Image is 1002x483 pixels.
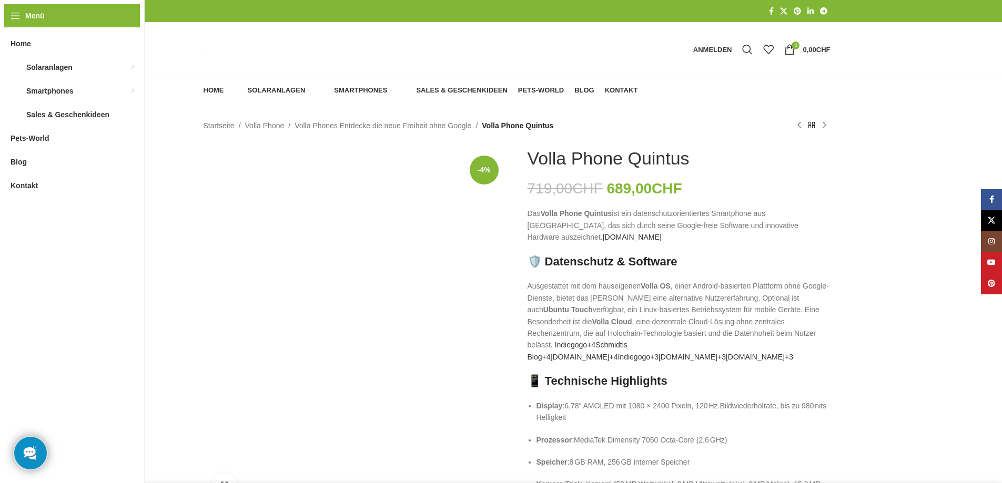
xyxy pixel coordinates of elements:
[603,233,662,241] a: [DOMAIN_NAME]
[652,180,682,197] span: CHF
[592,317,632,326] strong: Volla Cloud
[198,80,643,101] div: Hauptnavigation
[726,353,785,361] span: [DOMAIN_NAME]
[659,353,717,361] span: [DOMAIN_NAME]
[542,353,551,361] span: +4
[717,353,726,361] span: +3
[518,80,564,101] a: Pets-World
[528,341,627,361] span: Schmidtis Blog
[574,86,594,95] span: Blog
[528,180,603,197] bdi: 719,00
[204,86,224,95] span: Home
[574,436,727,444] span: MediaTek Dimensity 7050 Octa-Core (2,6 GHz)
[248,86,306,95] span: Solaranlagen
[605,80,638,101] a: Kontakt
[537,402,563,410] strong: Display
[574,80,594,101] a: Blog
[650,353,659,361] span: +3
[403,80,507,101] a: Sales & Geschenkideen
[537,400,831,424] p: :
[803,46,830,54] bdi: 0,00
[540,209,612,218] strong: Volla Phone Quintus
[11,152,27,171] span: Blog
[528,209,798,241] span: Das ist ein datenschutzorientiertes Smartphone aus [GEOGRAPHIC_DATA], das sich durch seine Google...
[204,120,235,131] a: Startseite
[570,458,690,466] span: 8 GB RAM, 256 GB interner Speicher
[235,86,244,95] img: Solaranlagen
[235,80,311,101] a: Solaranlagen
[618,353,793,361] a: Indiegogo+3[DOMAIN_NAME]+3[DOMAIN_NAME]+3
[295,120,471,131] a: Volla Phones Entdecke die neue Freiheit ohne Google
[688,39,737,60] a: Anmelden
[537,434,831,446] p: :
[11,129,49,148] span: Pets-World
[777,4,791,18] a: X Social Link
[321,80,392,101] a: Smartphones
[543,305,593,314] strong: Ubuntu Touch
[693,46,732,53] span: Anmelden
[572,180,603,197] span: CHF
[537,402,827,422] span: 6,78″ AMOLED mit 1080 × 2400 Pixeln, 120 Hz Bildwiederholrate, bis zu 980 nits Helligkeit
[785,353,793,361] span: +3
[587,341,595,349] span: +4
[204,80,224,101] a: Home
[551,353,610,361] span: [DOMAIN_NAME]
[403,86,412,95] img: Sales & Geschenkideen
[11,34,31,53] span: Home
[618,353,650,361] span: Indiegogo
[528,148,690,169] h1: Volla Phone Quintus
[758,39,779,60] div: Meine Wunschliste
[537,436,572,444] strong: Prozessor
[606,180,682,197] bdi: 689,00
[537,456,831,468] p: :
[792,42,799,49] span: 0
[817,4,831,18] a: Telegram Social Link
[981,273,1002,294] a: Pinterest Social Link
[334,86,387,95] span: Smartphones
[981,252,1002,273] a: YouTube Social Link
[26,58,73,77] span: Solaranlagen
[537,458,568,466] strong: Speicher
[816,46,831,54] span: CHF
[528,305,819,349] span: Eine Besonderheit ist die , eine dezentrale Cloud-Lösung ohne zentrales Rechenzentrum, die auf Ho...
[11,62,21,73] img: Solaranlagen
[11,176,38,195] span: Kontakt
[321,86,330,95] img: Smartphones
[793,119,805,132] a: Vorheriges Produkt
[11,109,21,120] img: Sales & Geschenkideen
[204,120,554,131] nav: Breadcrumb
[605,86,638,95] span: Kontakt
[482,120,553,131] span: Volla Phone Quintus
[528,282,829,302] span: Ausgestattet mit dem hauseigenen , einer Android-basierten Plattform ohne Google-Dienste, bietet ...
[25,10,45,22] span: Menü
[981,189,1002,210] a: Facebook Social Link
[641,282,671,290] strong: Volla OS
[766,4,777,18] a: Facebook Social Link
[26,81,73,100] span: Smartphones
[518,86,564,95] span: Pets-World
[470,156,499,184] span: -4%
[981,231,1002,252] a: Instagram Social Link
[779,39,835,60] a: 0 0,00CHF
[11,86,21,96] img: Smartphones
[818,119,831,132] a: Nächstes Produkt
[416,86,507,95] span: Sales & Geschenkideen
[528,254,831,270] h3: 🛡️ Datenschutz & Software
[555,341,588,349] span: Indiegogo
[245,120,285,131] a: Volla Phone
[791,4,804,18] a: Pinterest Social Link
[26,105,109,124] span: Sales & Geschenkideen
[528,373,831,389] h3: 📱 Technische Highlights
[737,39,758,60] a: Suche
[610,353,618,361] span: +4
[528,341,627,361] a: Indiegogo+4Schmidtis Blog+4[DOMAIN_NAME]+4
[981,210,1002,231] a: X Social Link
[804,4,817,18] a: LinkedIn Social Link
